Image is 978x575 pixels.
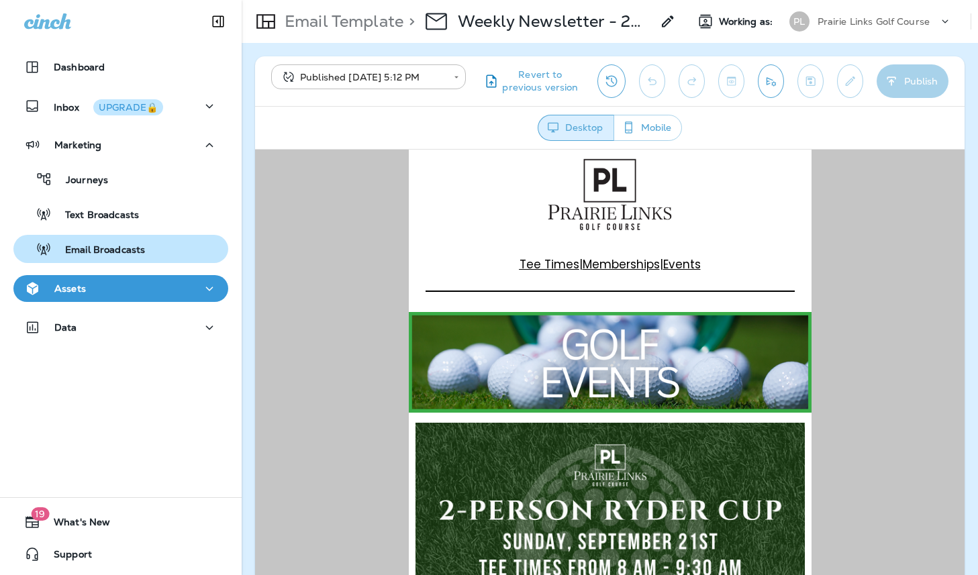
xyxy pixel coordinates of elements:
[614,115,682,141] button: Mobile
[154,162,556,263] img: Golf-Events-Header.png
[52,209,139,222] p: Text Broadcasts
[52,174,108,187] p: Journeys
[328,107,405,123] a: Memberships
[458,11,651,32] p: Weekly Newsletter - 2025 - 9/16 Prairie Links
[99,103,158,112] div: UPGRADE🔒
[499,68,581,94] span: Revert to previous version
[54,140,101,150] p: Marketing
[40,517,110,533] span: What's New
[13,541,228,568] button: Support
[13,132,228,158] button: Marketing
[54,62,105,72] p: Dashboard
[281,70,444,84] div: Published [DATE] 5:12 PM
[403,11,415,32] p: >
[31,507,49,521] span: 19
[93,99,163,115] button: UPGRADE🔒
[13,235,228,263] button: Email Broadcasts
[477,64,587,98] button: Revert to previous version
[597,64,626,98] button: View Changelog
[719,16,776,28] span: Working as:
[54,99,163,113] p: Inbox
[818,16,930,27] p: Prairie Links Golf Course
[13,275,228,302] button: Assets
[789,11,810,32] div: PL
[538,115,614,141] button: Desktop
[13,165,228,193] button: Journeys
[13,509,228,535] button: 19What's New
[13,314,228,341] button: Data
[13,200,228,228] button: Text Broadcasts
[54,322,77,333] p: Data
[279,11,403,32] p: Email Template
[52,244,145,257] p: Email Broadcasts
[160,273,550,565] img: Prairie-Links--Ryder-Cup-blog-1200--900-px.png
[758,64,784,98] button: Send test email
[264,107,446,123] span: | |
[408,107,446,123] a: Events
[264,107,324,123] a: Tee Times
[199,8,237,35] button: Collapse Sidebar
[54,283,86,294] p: Assets
[40,549,92,565] span: Support
[13,54,228,81] button: Dashboard
[13,93,228,119] button: InboxUPGRADE🔒
[288,6,422,84] img: Modern-Logo-PLG-Outlined-Dark.png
